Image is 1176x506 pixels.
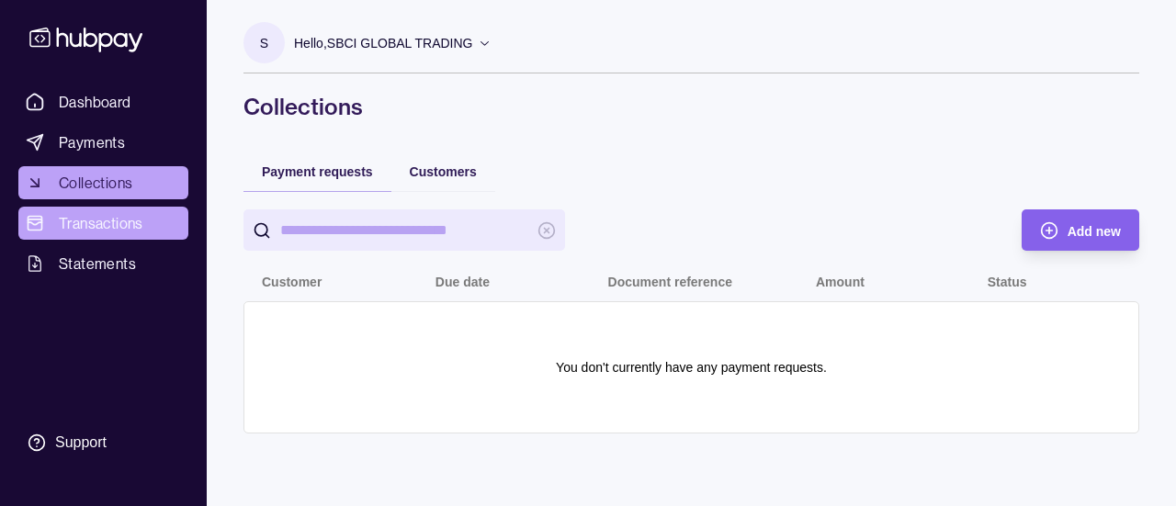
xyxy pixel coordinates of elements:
[18,126,188,159] a: Payments
[59,212,143,234] span: Transactions
[262,275,322,289] p: Customer
[988,275,1027,289] p: Status
[59,253,136,275] span: Statements
[1022,209,1139,251] button: Add new
[294,33,473,53] p: Hello, SBCI GLOBAL TRADING
[260,33,268,53] p: S
[18,85,188,118] a: Dashboard
[1068,224,1121,239] span: Add new
[55,433,107,453] div: Support
[59,91,131,113] span: Dashboard
[608,275,732,289] p: Document reference
[59,131,125,153] span: Payments
[262,164,373,179] span: Payment requests
[556,357,827,377] p: You don't currently have any payment requests.
[243,92,1139,121] h1: Collections
[18,207,188,240] a: Transactions
[59,172,132,194] span: Collections
[816,275,865,289] p: Amount
[18,247,188,280] a: Statements
[18,166,188,199] a: Collections
[280,209,528,251] input: search
[18,423,188,462] a: Support
[410,164,477,179] span: Customers
[435,275,490,289] p: Due date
